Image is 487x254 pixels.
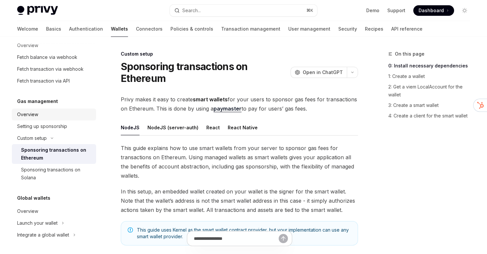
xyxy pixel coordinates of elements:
a: Authentication [69,21,103,37]
button: Toggle Launch your wallet section [12,217,96,229]
h5: Gas management [17,97,58,105]
span: ⌘ K [306,8,313,13]
div: Overview [17,207,38,215]
a: Recipes [365,21,383,37]
img: light logo [17,6,58,15]
a: User management [288,21,330,37]
button: Open in ChatGPT [291,67,347,78]
span: Privy makes it easy to create for your users to sponsor gas fees for transactions on Ethereum. Th... [121,95,358,113]
div: Custom setup [121,51,358,57]
span: On this page [395,50,424,58]
a: 0: Install necessary dependencies [388,61,475,71]
button: Open search [170,5,317,16]
span: Dashboard [419,7,444,14]
a: Sponsoring transactions on Solana [12,164,96,184]
button: Send message [279,234,288,243]
a: Transaction management [221,21,280,37]
a: Support [387,7,405,14]
a: Welcome [17,21,38,37]
div: Overview [17,111,38,118]
a: Wallets [111,21,128,37]
a: Setting up sponsorship [12,120,96,132]
a: 3: Create a smart wallet [388,100,475,111]
a: Sponsoring transactions on Ethereum [12,144,96,164]
button: Toggle dark mode [459,5,470,16]
a: Security [338,21,357,37]
div: Integrate a global wallet [17,231,69,239]
a: Fetch transaction via webhook [12,63,96,75]
a: Demo [366,7,379,14]
div: Setting up sponsorship [17,122,67,130]
strong: smart wallets [193,96,228,103]
div: NodeJS (server-auth) [147,120,198,135]
div: Fetch transaction via API [17,77,70,85]
span: In this setup, an embedded wallet created on your wallet is the signer for the smart wallet. Note... [121,187,358,215]
div: Custom setup [17,134,47,142]
a: Overview [12,109,96,120]
input: Ask a question... [194,231,279,246]
span: This guide explains how to use smart wallets from your server to sponsor gas fees for transaction... [121,143,358,180]
span: Open in ChatGPT [303,69,343,76]
a: 2: Get a viem LocalAccount for the wallet [388,82,475,100]
a: 4: Create a client for the smart wallet [388,111,475,121]
span: This guide uses Kernel as the smart wallet contract provider, but your implementation can use any... [137,227,351,240]
h1: Sponsoring transactions on Ethereum [121,61,288,84]
a: paymaster [214,105,242,112]
div: Fetch transaction via webhook [17,65,84,73]
a: Dashboard [413,5,454,16]
div: React [206,120,220,135]
button: Toggle Integrate a global wallet section [12,229,96,241]
div: Sponsoring transactions on Ethereum [21,146,92,162]
div: Sponsoring transactions on Solana [21,166,92,182]
a: Policies & controls [170,21,213,37]
a: Basics [46,21,61,37]
div: Launch your wallet [17,219,58,227]
a: Overview [12,205,96,217]
a: Fetch transaction via API [12,75,96,87]
a: API reference [391,21,423,37]
a: Connectors [136,21,163,37]
a: 1: Create a wallet [388,71,475,82]
svg: Note [128,227,133,233]
button: Toggle Custom setup section [12,132,96,144]
a: Fetch balance via webhook [12,51,96,63]
div: NodeJS [121,120,140,135]
div: React Native [228,120,258,135]
div: Fetch balance via webhook [17,53,77,61]
h5: Global wallets [17,194,50,202]
div: Search... [182,7,201,14]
